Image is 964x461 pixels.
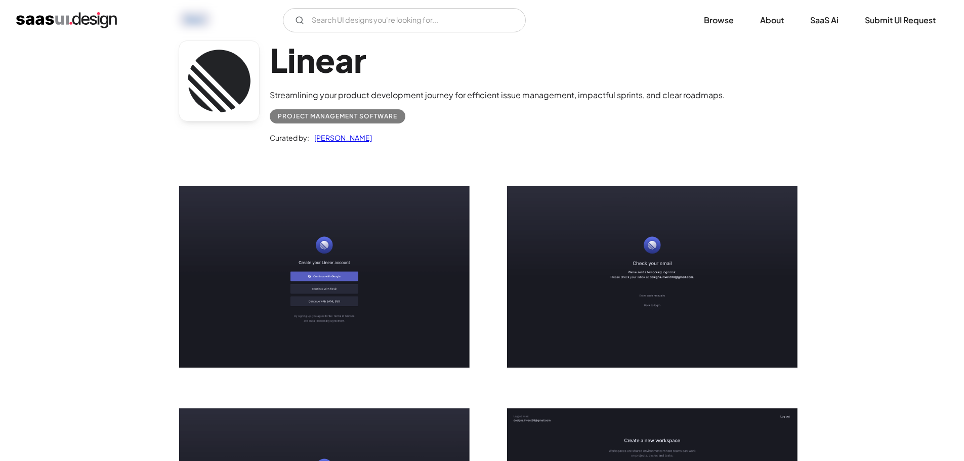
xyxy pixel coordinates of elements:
a: SaaS Ai [798,9,851,31]
div: Project Management Software [278,110,397,122]
a: About [748,9,796,31]
a: Browse [692,9,746,31]
div: Streamlining your product development journey for efficient issue management, impactful sprints, ... [270,89,725,101]
a: Submit UI Request [853,9,948,31]
input: Search UI designs you're looking for... [283,8,526,32]
a: home [16,12,117,28]
a: open lightbox [507,186,798,368]
a: open lightbox [179,186,470,368]
div: Curated by: [270,132,309,144]
img: 648701b4848bc244d71e8d08_Linear%20Signup%20Screen.png [179,186,470,368]
a: [PERSON_NAME] [309,132,372,144]
form: Email Form [283,8,526,32]
h1: Linear [270,40,725,79]
img: 648701b3919ba8d4c66f90ab_Linear%20Verify%20Mail%20Screen.png [507,186,798,368]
